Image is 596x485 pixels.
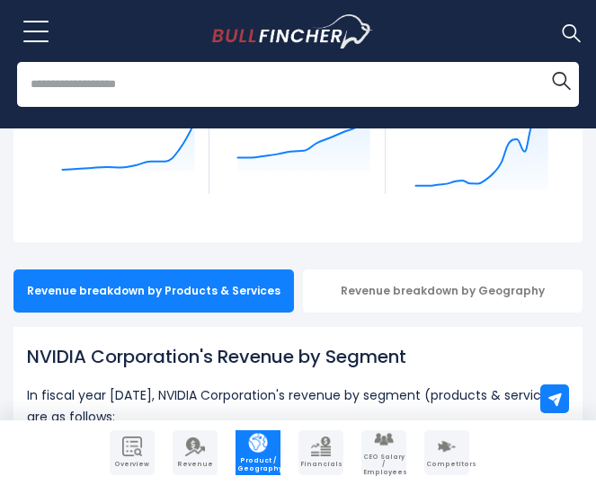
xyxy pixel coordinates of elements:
img: Bullfincher logo [212,14,373,48]
a: Company Revenue [173,430,218,475]
h1: NVIDIA Corporation's Revenue by Segment [27,343,569,370]
a: Company Employees [361,430,406,475]
div: Revenue breakdown by Products & Services [13,269,294,313]
span: Product / Geography [237,457,279,472]
span: Financials [300,461,342,468]
span: Competitors [426,461,467,468]
button: Search [543,62,579,98]
a: Go to homepage [212,14,405,48]
a: Company Overview [110,430,155,475]
a: Company Product/Geography [236,430,280,475]
a: Company Financials [298,430,343,475]
p: In fiscal year [DATE], NVIDIA Corporation's revenue by segment (products & services) are as follows: [27,384,569,428]
a: Company Competitors [424,430,469,475]
div: Revenue breakdown by Geography [303,269,583,313]
span: Revenue [174,461,216,468]
span: Overview [111,461,153,468]
span: CEO Salary / Employees [363,454,405,476]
